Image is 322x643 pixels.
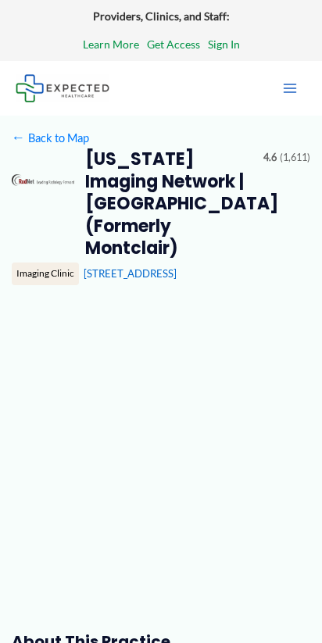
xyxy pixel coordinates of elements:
[12,130,26,145] span: ←
[84,267,177,280] a: [STREET_ADDRESS]
[93,9,230,23] strong: Providers, Clinics, and Staff:
[12,127,89,148] a: ←Back to Map
[12,263,79,284] div: Imaging Clinic
[208,34,240,55] a: Sign In
[280,148,310,167] span: (1,611)
[263,148,277,167] span: 4.6
[147,34,200,55] a: Get Access
[16,74,109,102] img: Expected Healthcare Logo - side, dark font, small
[274,72,306,105] button: Main menu toggle
[83,34,139,55] a: Learn More
[85,148,252,259] h2: [US_STATE] Imaging Network | [GEOGRAPHIC_DATA] (Formerly Montclair)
